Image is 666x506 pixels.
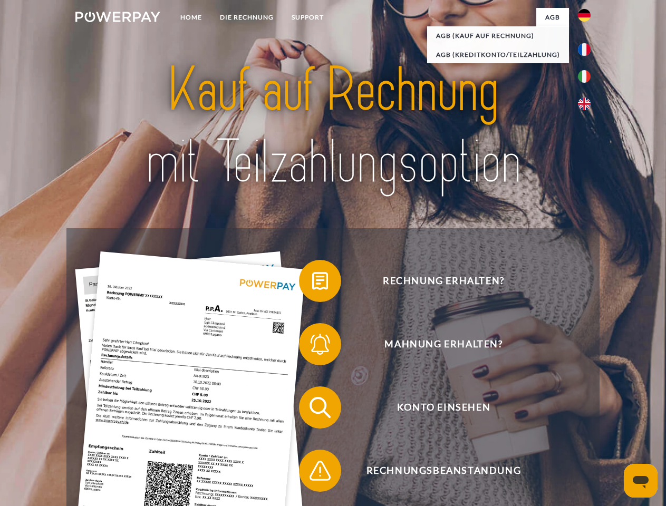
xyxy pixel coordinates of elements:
button: Rechnung erhalten? [299,260,573,302]
img: it [578,70,591,83]
img: title-powerpay_de.svg [101,51,565,202]
span: Mahnung erhalten? [314,323,573,365]
span: Rechnungsbeanstandung [314,450,573,492]
span: Rechnung erhalten? [314,260,573,302]
a: Home [171,8,211,27]
img: de [578,9,591,22]
img: logo-powerpay-white.svg [75,12,160,22]
a: AGB (Kauf auf Rechnung) [427,26,569,45]
button: Konto einsehen [299,386,573,429]
img: qb_search.svg [307,394,333,421]
a: agb [536,8,569,27]
img: qb_bill.svg [307,268,333,294]
span: Konto einsehen [314,386,573,429]
a: AGB (Kreditkonto/Teilzahlung) [427,45,569,64]
button: Rechnungsbeanstandung [299,450,573,492]
img: fr [578,43,591,56]
img: qb_bell.svg [307,331,333,357]
a: SUPPORT [283,8,333,27]
img: qb_warning.svg [307,458,333,484]
button: Mahnung erhalten? [299,323,573,365]
iframe: Schaltfläche zum Öffnen des Messaging-Fensters [624,464,658,498]
img: en [578,98,591,110]
a: DIE RECHNUNG [211,8,283,27]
